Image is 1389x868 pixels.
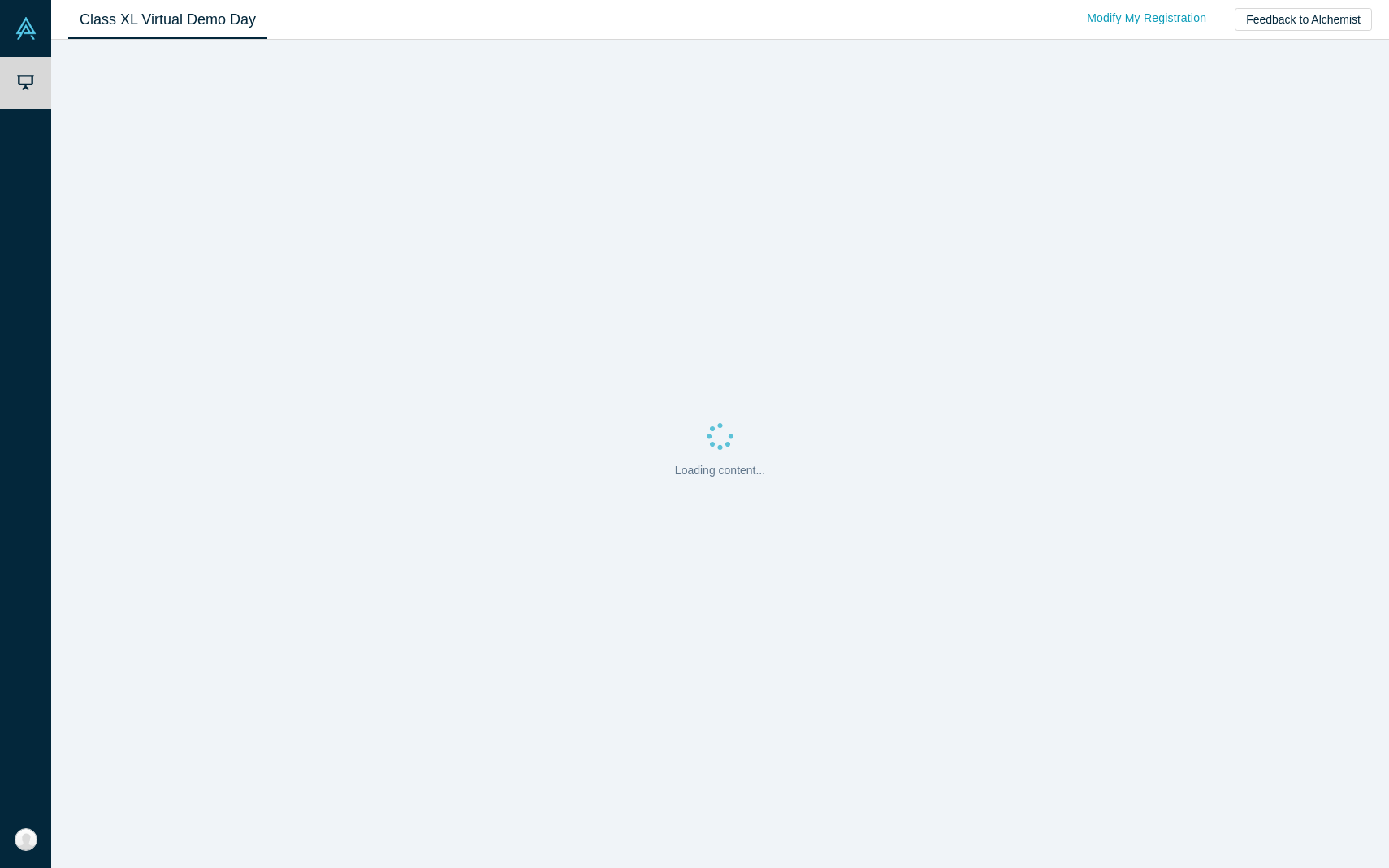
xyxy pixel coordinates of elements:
a: Modify My Registration [1070,4,1223,32]
a: Class XL Virtual Demo Day [68,1,267,39]
p: Loading content... [675,462,765,479]
img: Alchemist Vault Logo [15,17,37,40]
button: Feedback to Alchemist [1235,8,1372,31]
img: Paul Stefanski's Account [15,828,37,851]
